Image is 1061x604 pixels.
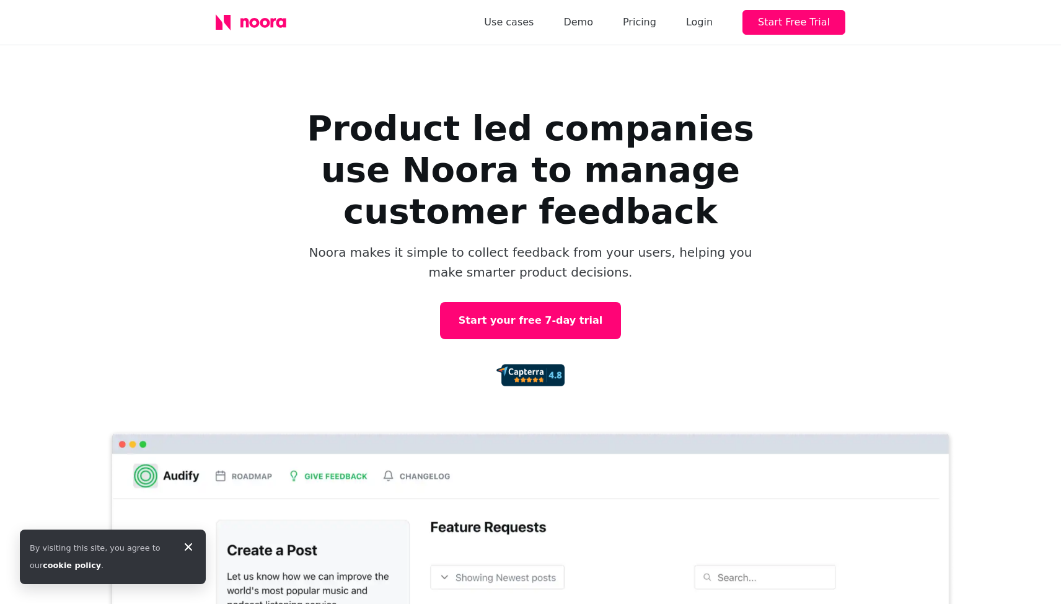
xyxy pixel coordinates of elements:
a: cookie policy [43,561,101,570]
img: 92d72d4f0927c2c8b0462b8c7b01ca97.png [496,364,565,386]
a: Use cases [484,14,534,31]
a: Start your free 7-day trial [440,302,621,339]
a: Pricing [623,14,656,31]
p: Noora makes it simple to collect feedback from your users, helping you make smarter product decis... [307,242,754,282]
h1: Product led companies use Noora to manage customer feedback [283,107,778,233]
div: By visiting this site, you agree to our . [30,540,171,574]
button: Start Free Trial [742,10,845,35]
div: Login [686,14,713,31]
a: Demo [563,14,593,31]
